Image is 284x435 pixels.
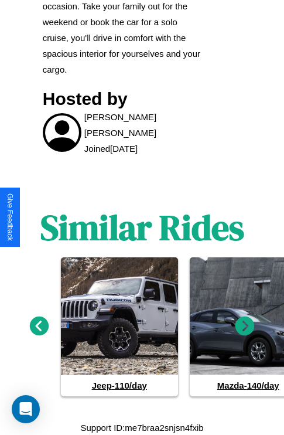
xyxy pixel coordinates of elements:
[61,375,178,396] h4: Jeep - 110 /day
[12,395,40,423] div: Open Intercom Messenger
[40,203,244,252] h1: Similar Rides
[84,109,206,141] p: [PERSON_NAME] [PERSON_NAME]
[61,257,178,396] a: Jeep-110/day
[84,141,138,157] p: Joined [DATE]
[43,89,206,109] h3: Hosted by
[6,193,14,241] div: Give Feedback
